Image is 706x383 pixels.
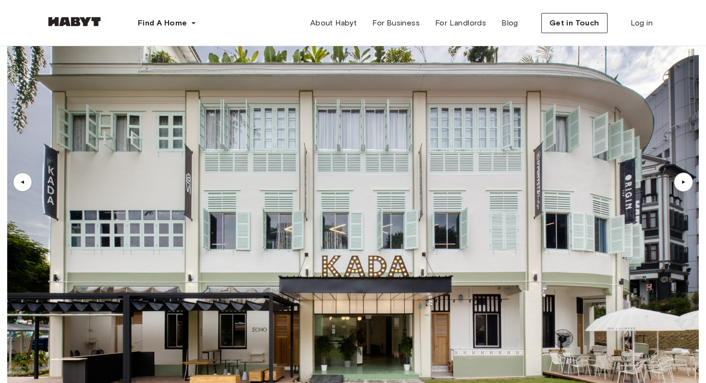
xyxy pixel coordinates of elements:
img: Habyt [46,17,103,26]
a: For Landlords [427,13,494,33]
div: ▲ [18,179,27,185]
div: ▲ [679,179,688,185]
button: Find A Home [130,13,204,33]
span: Log in [631,17,653,29]
span: About Habyt [310,17,357,29]
span: Find A Home [138,17,187,29]
button: Get in Touch [541,13,608,33]
span: Blog [501,17,518,29]
span: For Business [372,17,420,29]
a: Log in [623,13,660,33]
a: For Business [365,13,427,33]
span: For Landlords [435,17,486,29]
a: Blog [494,13,526,33]
span: Get in Touch [549,17,599,29]
a: About Habyt [303,13,365,33]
